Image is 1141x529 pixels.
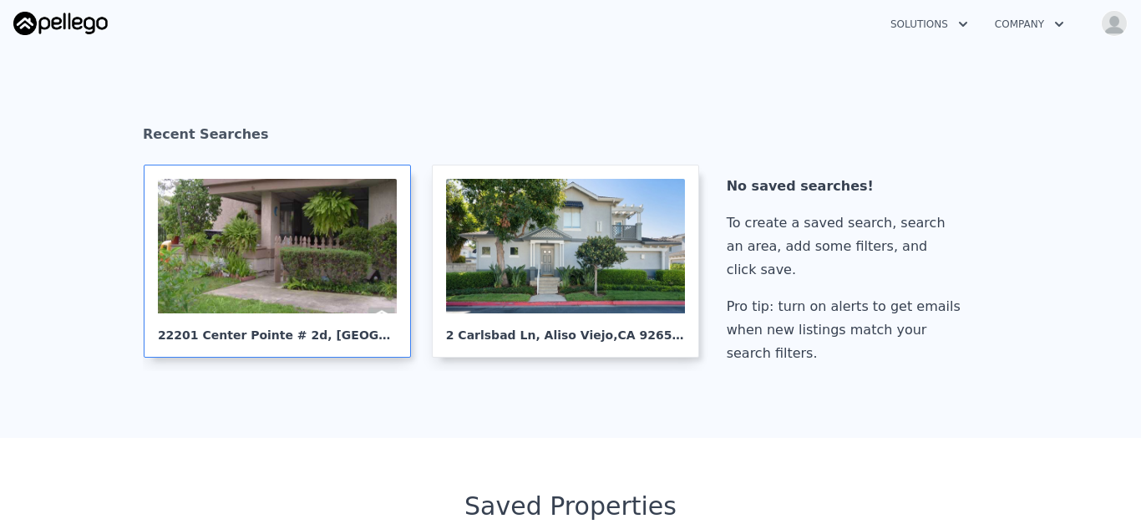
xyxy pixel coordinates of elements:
[143,491,998,521] div: Saved Properties
[727,295,967,365] div: Pro tip: turn on alerts to get emails when new listings match your search filters.
[432,165,712,358] a: 2 Carlsbad Ln, Aliso Viejo,CA 92656
[981,9,1078,39] button: Company
[143,111,998,165] div: Recent Searches
[446,313,685,343] div: 2 Carlsbad Ln , Aliso Viejo
[613,328,680,342] span: , CA 92656
[158,313,397,343] div: 22201 Center Pointe # 2d , [GEOGRAPHIC_DATA]
[727,211,967,282] div: To create a saved search, search an area, add some filters, and click save.
[877,9,981,39] button: Solutions
[1101,10,1128,37] img: avatar
[13,12,108,35] img: Pellego
[727,175,967,198] div: No saved searches!
[144,165,424,358] a: 22201 Center Pointe # 2d, [GEOGRAPHIC_DATA]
